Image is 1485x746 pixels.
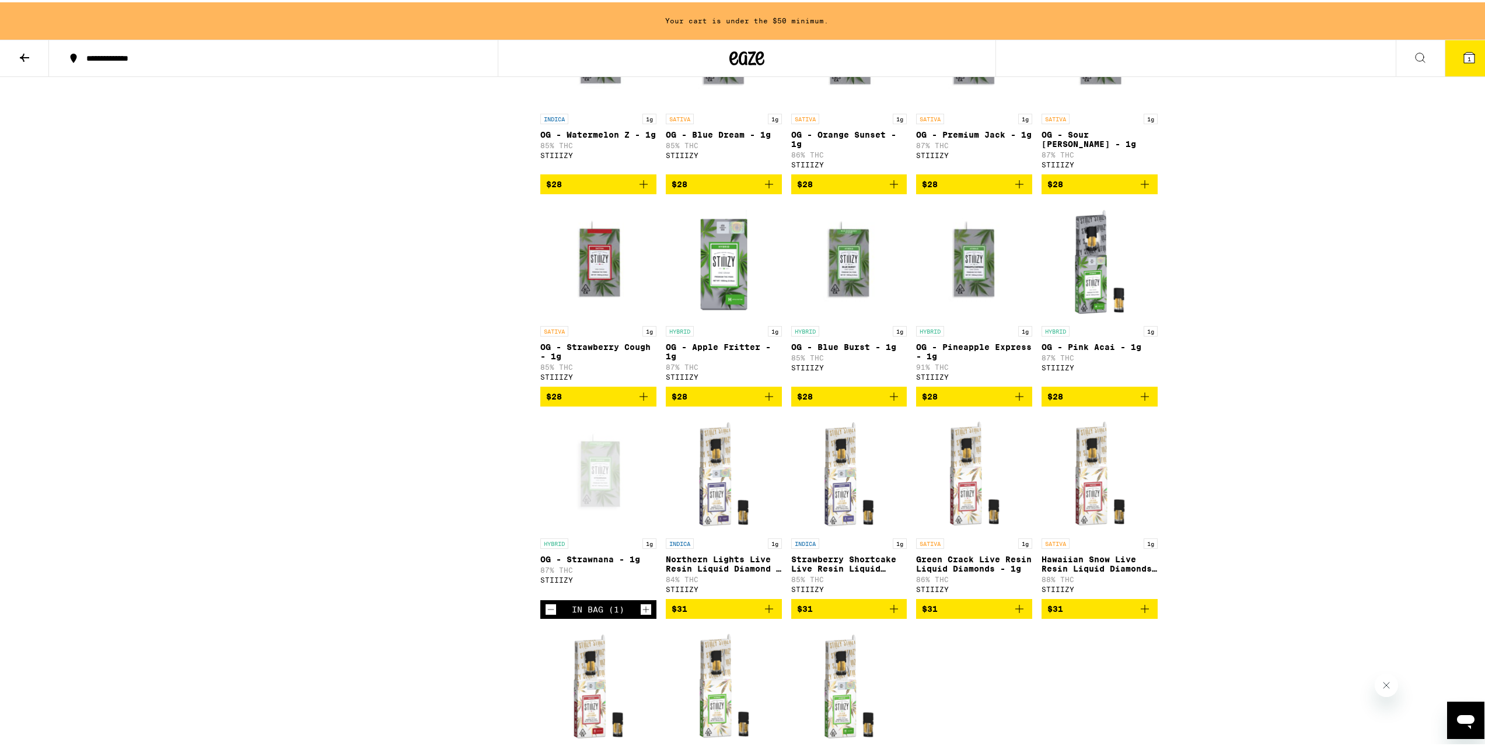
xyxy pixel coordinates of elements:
img: STIIIZY - OG - Strawberry Cough - 1g [540,201,656,318]
button: Add to bag [791,384,907,404]
button: Add to bag [1042,172,1158,192]
button: Add to bag [540,172,656,192]
div: STIIIZY [791,362,907,369]
a: Open page for OG - Pineapple Express - 1g from STIIIZY [916,201,1032,384]
p: HYBRID [1042,324,1070,334]
p: 1g [642,111,656,122]
p: SATIVA [666,111,694,122]
p: OG - Blue Burst - 1g [791,340,907,349]
p: OG - Orange Sunset - 1g [791,128,907,146]
div: STIIIZY [666,371,782,379]
img: STIIIZY - OG - Pineapple Express - 1g [916,201,1032,318]
p: HYBRID [791,324,819,334]
div: STIIIZY [666,583,782,591]
p: 85% THC [791,573,907,581]
div: In Bag (1) [572,603,624,612]
span: $28 [546,177,562,187]
p: 87% THC [916,139,1032,147]
p: 87% THC [666,361,782,369]
p: OG - Blue Dream - 1g [666,128,782,137]
p: SATIVA [1042,111,1070,122]
img: STIIIZY - Green Crack Live Resin Liquid Diamonds - 1g [916,414,1032,530]
span: $28 [1047,390,1063,399]
button: Add to bag [666,172,782,192]
p: HYBRID [540,536,568,547]
p: 86% THC [791,149,907,156]
p: 1g [1144,324,1158,334]
div: STIIIZY [791,159,907,166]
p: 1g [768,324,782,334]
p: 86% THC [916,573,1032,581]
button: Add to bag [1042,384,1158,404]
a: Open page for Strawberry Shortcake Live Resin Liquid Diamonds - 1g from STIIIZY [791,414,907,597]
button: Add to bag [916,597,1032,617]
img: STIIIZY - Lemon Cherry Gelato Liquid Diamond - 1g [666,626,782,743]
span: $28 [922,390,938,399]
div: STIIIZY [540,371,656,379]
p: 1g [893,111,907,122]
a: Open page for Green Crack Live Resin Liquid Diamonds - 1g from STIIIZY [916,414,1032,597]
button: Add to bag [791,597,907,617]
span: $28 [797,177,813,187]
p: OG - Premium Jack - 1g [916,128,1032,137]
p: 85% THC [791,352,907,359]
a: Open page for OG - Pink Acai - 1g from STIIIZY [1042,201,1158,384]
a: Open page for OG - Apple Fritter - 1g from STIIIZY [666,201,782,384]
p: 85% THC [540,361,656,369]
p: 1g [893,536,907,547]
a: Open page for OG - Blue Burst - 1g from STIIIZY [791,201,907,384]
img: STIIIZY - OG - Pink Acai - 1g [1042,201,1158,318]
p: SATIVA [540,324,568,334]
span: $28 [672,177,687,187]
div: STIIIZY [540,574,656,582]
span: $28 [672,390,687,399]
img: STIIIZY - Pink Runtz Live Resin Liquid Diamonds - 1g [791,626,907,743]
p: 1g [768,536,782,547]
div: STIIIZY [540,149,656,157]
p: SATIVA [791,111,819,122]
p: OG - Watermelon Z - 1g [540,128,656,137]
p: INDICA [791,536,819,547]
p: SATIVA [1042,536,1070,547]
p: 1g [642,536,656,547]
p: INDICA [666,536,694,547]
p: 1g [1144,111,1158,122]
p: Northern Lights Live Resin Liquid Diamond - 1g [666,552,782,571]
div: STIIIZY [666,149,782,157]
div: STIIIZY [1042,159,1158,166]
span: $28 [546,390,562,399]
img: STIIIZY - OG - Blue Burst - 1g [791,201,907,318]
p: 1g [1144,536,1158,547]
img: STIIIZY - Hawaiian Snow Live Resin Liquid Diamonds - 1g [1042,414,1158,530]
div: STIIIZY [916,371,1032,379]
p: 1g [1018,324,1032,334]
span: Hi. Need any help? [7,8,84,17]
button: Add to bag [666,384,782,404]
p: OG - Pineapple Express - 1g [916,340,1032,359]
p: OG - Pink Acai - 1g [1042,340,1158,349]
div: STIIIZY [916,149,1032,157]
p: 1g [768,111,782,122]
span: $31 [1047,602,1063,611]
button: Add to bag [791,172,907,192]
button: Add to bag [666,597,782,617]
button: Increment [640,601,652,613]
p: OG - Strawberry Cough - 1g [540,340,656,359]
iframe: Close message [1375,671,1398,695]
div: STIIIZY [1042,583,1158,591]
div: STIIIZY [791,583,907,591]
button: Add to bag [916,172,1032,192]
p: 87% THC [540,564,656,572]
p: OG - Sour [PERSON_NAME] - 1g [1042,128,1158,146]
p: 1g [642,324,656,334]
img: STIIIZY - Strawberry Shortcake Live Resin Liquid Diamonds - 1g [791,414,907,530]
p: 1g [1018,536,1032,547]
p: 1g [893,324,907,334]
p: 91% THC [916,361,1032,369]
p: SATIVA [916,111,944,122]
p: Green Crack Live Resin Liquid Diamonds - 1g [916,552,1032,571]
p: 87% THC [1042,352,1158,359]
img: STIIIZY - Northern Lights Live Resin Liquid Diamond - 1g [666,414,782,530]
p: INDICA [540,111,568,122]
p: HYBRID [916,324,944,334]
